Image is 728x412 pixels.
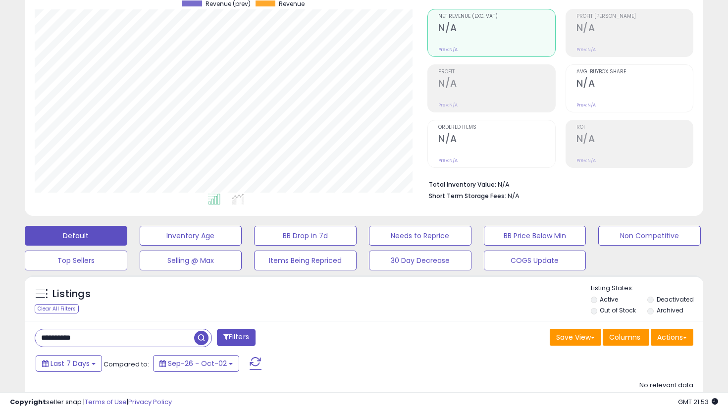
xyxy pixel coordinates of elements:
[600,306,636,314] label: Out of Stock
[508,191,520,201] span: N/A
[657,295,694,304] label: Deactivated
[484,251,586,270] button: COGS Update
[657,306,683,314] label: Archived
[576,125,693,130] span: ROI
[36,355,102,372] button: Last 7 Days
[369,251,471,270] button: 30 Day Decrease
[104,360,149,369] span: Compared to:
[140,251,242,270] button: Selling @ Max
[576,22,693,36] h2: N/A
[35,304,79,313] div: Clear All Filters
[576,102,596,108] small: Prev: N/A
[10,397,46,407] strong: Copyright
[591,284,704,293] p: Listing States:
[576,157,596,163] small: Prev: N/A
[429,192,506,200] b: Short Term Storage Fees:
[25,251,127,270] button: Top Sellers
[25,226,127,246] button: Default
[429,180,496,189] b: Total Inventory Value:
[603,329,649,346] button: Columns
[598,226,701,246] button: Non Competitive
[678,397,718,407] span: 2025-10-10 21:53 GMT
[438,102,458,108] small: Prev: N/A
[128,397,172,407] a: Privacy Policy
[576,14,693,19] span: Profit [PERSON_NAME]
[369,226,471,246] button: Needs to Reprice
[576,47,596,52] small: Prev: N/A
[168,359,227,368] span: Sep-26 - Oct-02
[429,178,686,190] li: N/A
[140,226,242,246] button: Inventory Age
[609,332,640,342] span: Columns
[438,69,555,75] span: Profit
[10,398,172,407] div: seller snap | |
[206,0,251,7] span: Revenue (prev)
[438,22,555,36] h2: N/A
[438,14,555,19] span: Net Revenue (Exc. VAT)
[279,0,305,7] span: Revenue
[52,287,91,301] h5: Listings
[484,226,586,246] button: BB Price Below Min
[438,78,555,91] h2: N/A
[576,78,693,91] h2: N/A
[85,397,127,407] a: Terms of Use
[153,355,239,372] button: Sep-26 - Oct-02
[51,359,90,368] span: Last 7 Days
[639,381,693,390] div: No relevant data
[217,329,256,346] button: Filters
[438,157,458,163] small: Prev: N/A
[254,251,357,270] button: Items Being Repriced
[438,125,555,130] span: Ordered Items
[254,226,357,246] button: BB Drop in 7d
[600,295,618,304] label: Active
[576,133,693,147] h2: N/A
[438,133,555,147] h2: N/A
[438,47,458,52] small: Prev: N/A
[576,69,693,75] span: Avg. Buybox Share
[651,329,693,346] button: Actions
[550,329,601,346] button: Save View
